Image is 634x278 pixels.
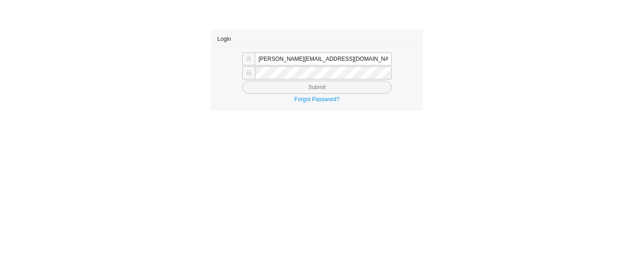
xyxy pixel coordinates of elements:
[242,81,392,94] button: Submit
[294,96,339,103] a: Forgot Password?
[246,56,252,62] span: user
[255,52,392,65] input: Email
[217,30,416,47] div: Login
[246,70,252,76] span: lock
